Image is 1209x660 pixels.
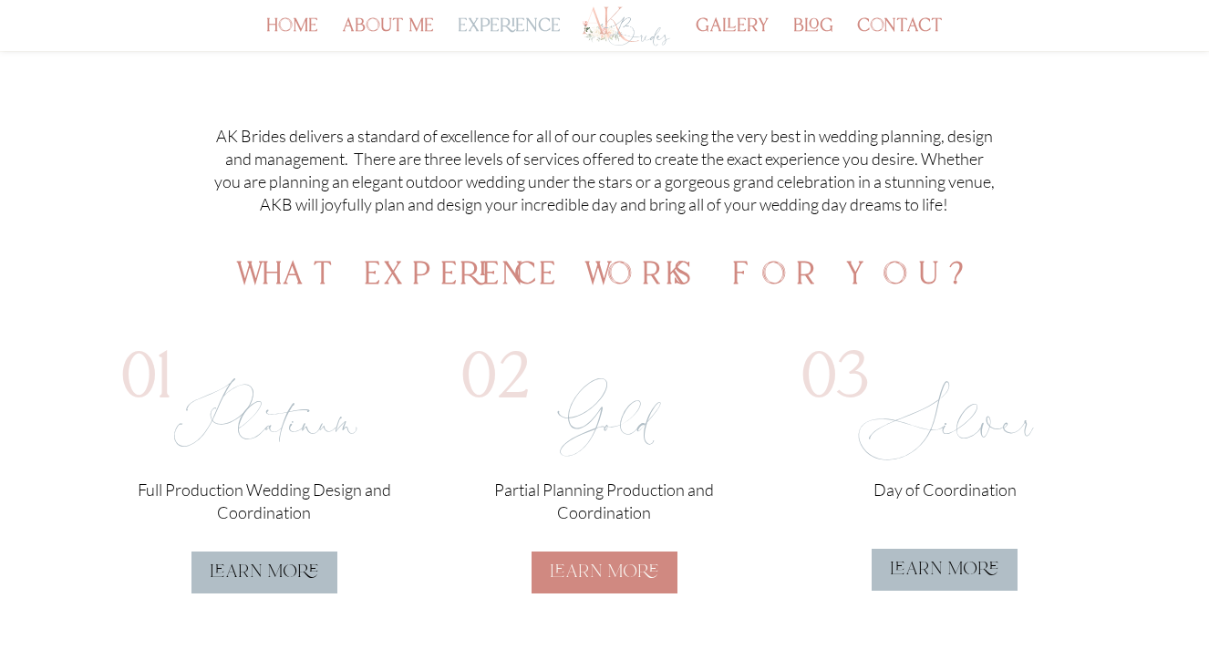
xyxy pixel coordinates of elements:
a: learn more [532,552,677,593]
a: contact [857,20,943,51]
p: Gold [461,429,749,452]
a: about me [342,20,434,51]
a: learn more [872,549,1018,591]
h1: 01 [121,348,408,421]
h2: what experience works for you? [121,260,1089,300]
h1: 03 [801,348,1089,421]
img: Los Angeles Wedding Planner - AK Brides [581,5,672,48]
a: blog [793,20,833,51]
p: Silver [801,429,1089,452]
a: learn more [191,552,337,593]
p: Partial Planning Production and Coordination [461,479,749,524]
a: gallery [696,20,770,51]
a: home [266,20,318,51]
p: Day of Coordination [801,479,1089,501]
p: AK Brides delivers a standard of excellence for all of our couples seeking the very best in weddi... [212,125,997,233]
p: Platinum [121,429,408,452]
h1: 02 [461,348,749,421]
p: Full Production Wedding Design and Coordination [121,479,408,524]
a: experience [458,20,561,51]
